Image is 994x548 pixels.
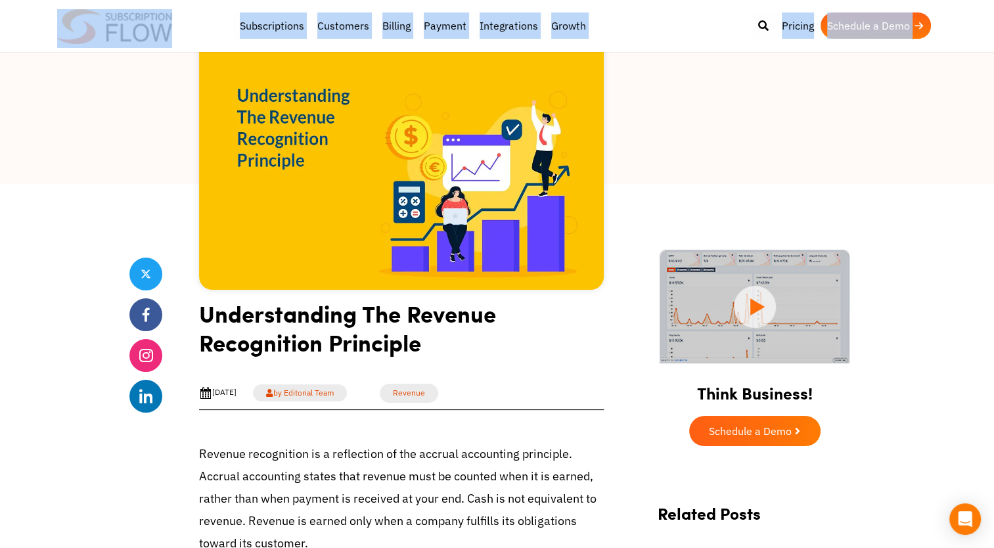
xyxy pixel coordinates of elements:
img: Revenue Recognition Principle [199,20,604,290]
a: Subscriptions [233,12,311,39]
div: [DATE] [199,386,237,400]
h2: Related Posts [658,504,852,536]
h1: Understanding The Revenue Recognition Principle [199,299,604,367]
a: Integrations [473,12,545,39]
img: intro video [660,250,849,363]
img: Subscriptionflow [57,9,172,44]
a: Schedule a Demo [821,12,931,39]
span: Schedule a Demo [709,426,792,436]
a: Customers [311,12,376,39]
a: Schedule a Demo [689,416,821,446]
a: Growth [545,12,593,39]
a: Pricing [775,12,821,39]
a: Billing [376,12,417,39]
a: Revenue [380,384,438,403]
h2: Think Business! [644,367,865,409]
div: Open Intercom Messenger [949,503,981,535]
a: Payment [417,12,473,39]
a: by Editorial Team [253,384,347,401]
